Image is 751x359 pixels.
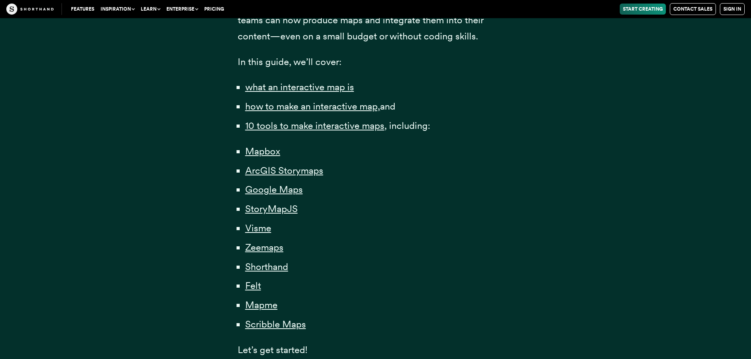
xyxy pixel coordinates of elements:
[670,3,716,15] a: Contact Sales
[380,100,395,112] span: and
[245,242,283,253] a: Zeemaps
[245,165,323,176] a: ArcGIS Storymaps
[245,203,298,214] a: StoryMapJS
[138,4,163,15] button: Learn
[238,344,307,355] span: Let’s get started!
[245,145,280,157] a: Mapbox
[720,3,745,15] a: Sign in
[245,299,278,311] a: Mapme
[245,100,380,112] a: how to make an interactive map,
[245,184,303,195] a: Google Maps
[245,81,354,93] a: what an interactive map is
[68,4,97,15] a: Features
[245,120,384,131] a: 10 tools to make interactive maps
[245,280,261,291] a: Felt
[6,4,54,15] img: The Craft
[201,4,227,15] a: Pricing
[245,318,306,330] a: Scribble Maps
[163,4,201,15] button: Enterprise
[384,120,430,131] span: , including:
[620,4,666,15] a: Start Creating
[245,261,288,272] a: Shorthand
[238,56,341,67] span: In this guide, we’ll cover:
[97,4,138,15] button: Inspiration
[245,222,271,234] a: Visme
